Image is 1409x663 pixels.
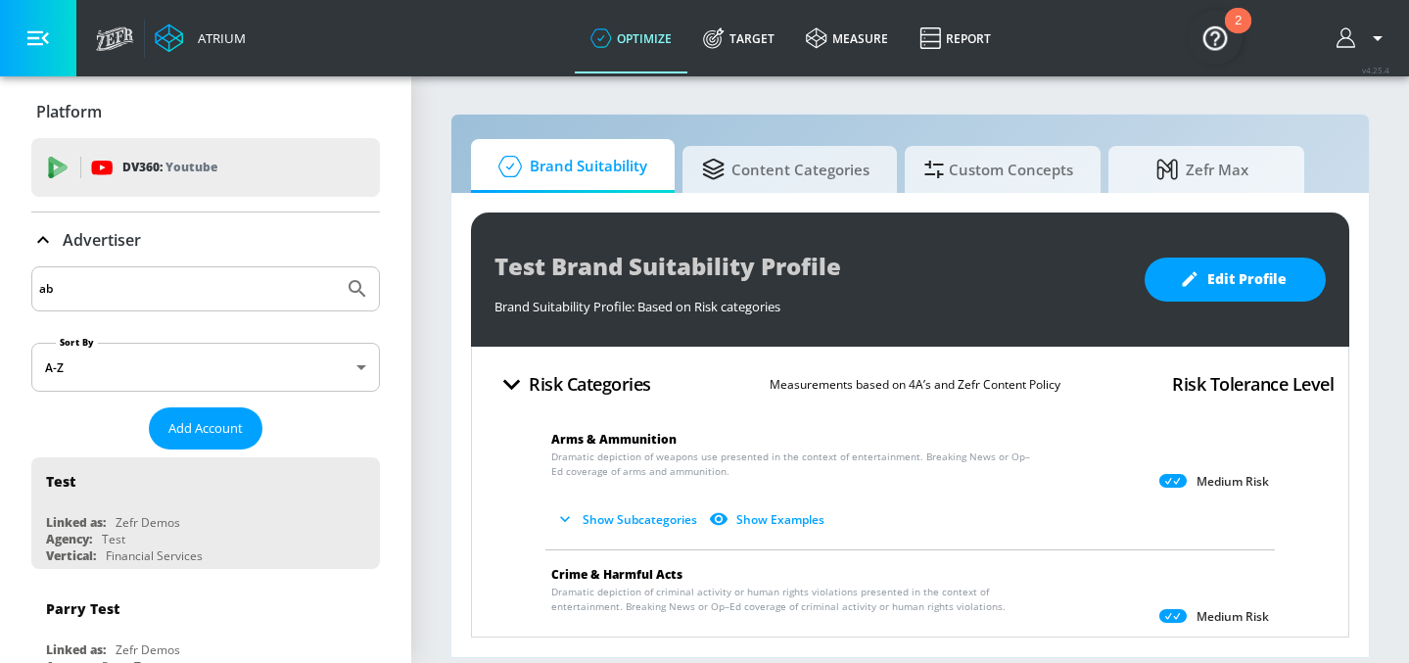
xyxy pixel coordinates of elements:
span: Arms & Ammunition [551,431,677,448]
div: 2 [1235,21,1242,46]
a: Target [687,3,790,73]
button: Submit Search [336,267,379,310]
div: Agency: [46,531,92,547]
div: Zefr Demos [116,514,180,531]
span: v 4.25.4 [1362,65,1389,75]
span: Zefr Max [1128,146,1277,193]
a: Report [904,3,1007,73]
span: Dramatic depiction of criminal activity or human rights violations presented in the context of en... [551,585,1032,614]
p: Medium Risk [1197,474,1269,490]
span: Add Account [168,417,243,440]
div: DV360: Youtube [31,138,380,197]
div: Zefr Demos [116,641,180,658]
div: Test [102,531,125,547]
input: Search by name [39,276,336,302]
p: DV360: [122,157,217,178]
div: Financial Services [106,547,203,564]
div: TestLinked as:Zefr DemosAgency:TestVertical:Financial Services [31,457,380,569]
div: Brand Suitability Profile: Based on Risk categories [494,288,1125,315]
span: Dramatic depiction of weapons use presented in the context of entertainment. Breaking News or Op–... [551,450,1032,479]
h4: Risk Tolerance Level [1172,370,1334,398]
div: Platform [31,84,380,139]
button: Open Resource Center, 2 new notifications [1188,10,1243,65]
p: Youtube [165,157,217,177]
div: Advertiser [31,213,380,267]
a: optimize [575,3,687,73]
button: Show Subcategories [551,503,705,536]
span: Custom Concepts [924,146,1073,193]
button: Edit Profile [1145,258,1326,302]
a: Atrium [155,24,246,53]
div: Linked as: [46,514,106,531]
span: Brand Suitability [491,143,647,190]
button: Risk Categories [487,361,659,407]
div: Atrium [190,29,246,47]
a: measure [790,3,904,73]
span: Edit Profile [1184,267,1287,292]
button: Show Examples [705,503,832,536]
p: Platform [36,101,102,122]
div: A-Z [31,343,380,392]
span: Content Categories [702,146,869,193]
div: Vertical: [46,547,96,564]
p: Advertiser [63,229,141,251]
p: Measurements based on 4A’s and Zefr Content Policy [770,374,1060,395]
span: Crime & Harmful Acts [551,566,682,583]
label: Sort By [56,336,98,349]
div: Test [46,472,75,491]
p: Medium Risk [1197,609,1269,625]
div: Parry Test [46,599,119,618]
h4: Risk Categories [529,370,651,398]
div: Linked as: [46,641,106,658]
button: Add Account [149,407,262,450]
